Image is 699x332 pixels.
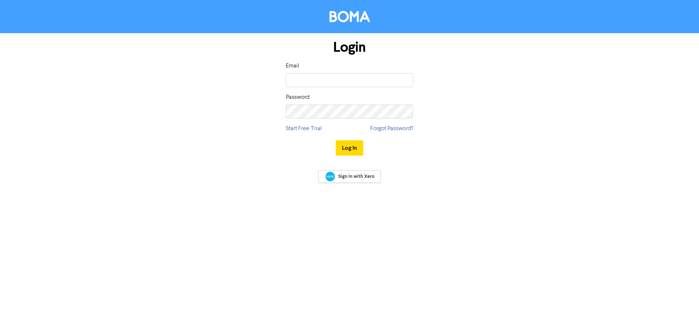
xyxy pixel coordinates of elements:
a: Start Free Trial [286,124,322,133]
a: Forgot Password? [370,124,413,133]
label: Email [286,62,299,70]
iframe: Chat Widget [663,297,699,332]
h1: Login [286,39,413,56]
label: Password [286,93,309,102]
a: Sign In with Xero [318,170,381,183]
img: Xero logo [325,172,335,181]
button: Log In [336,140,363,156]
span: Sign In with Xero [338,173,375,180]
img: BOMA Logo [329,11,370,22]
